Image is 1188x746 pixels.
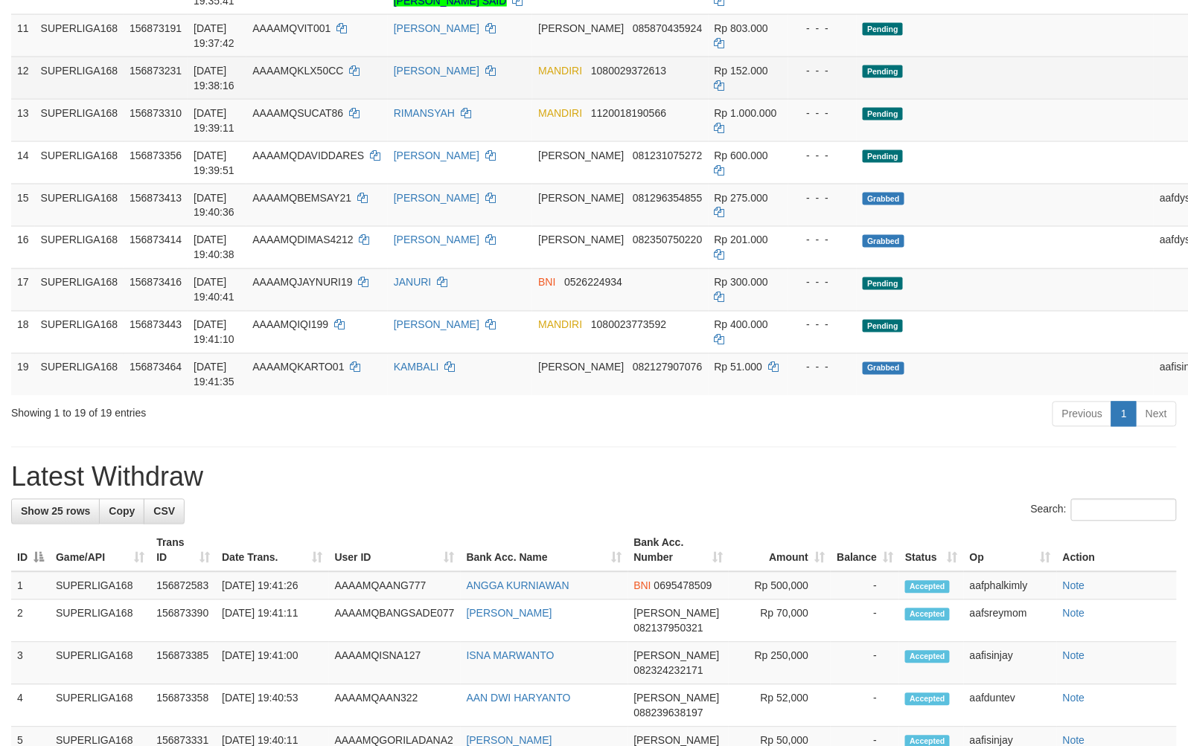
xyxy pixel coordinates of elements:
[538,107,582,119] span: MANDIRI
[130,319,182,331] span: 156873443
[144,499,185,524] a: CSV
[794,318,851,332] div: - - -
[634,608,720,620] span: [PERSON_NAME]
[591,107,666,119] span: Copy 1120018190566 to clipboard
[130,234,182,246] span: 156873414
[130,277,182,289] span: 156873416
[329,530,461,572] th: User ID: activate to sort column ascending
[11,463,1177,492] h1: Latest Withdraw
[964,600,1057,643] td: aafsreymom
[729,530,831,572] th: Amount: activate to sort column ascending
[794,106,851,120] div: - - -
[11,400,484,421] div: Showing 1 to 19 of 19 entries
[633,192,702,204] span: Copy 081296354855 to clipboard
[35,57,124,99] td: SUPERLIGA168
[394,107,455,119] a: RIMANSYAH
[633,149,702,161] span: Copy 081231075272 to clipboard
[50,530,150,572] th: Game/API: activate to sort column ascending
[11,57,35,99] td: 12
[150,530,216,572] th: Trans ID: activate to sort column ascending
[130,22,182,34] span: 156873191
[130,192,182,204] span: 156873413
[538,149,624,161] span: [PERSON_NAME]
[538,277,555,289] span: BNI
[109,506,135,518] span: Copy
[715,149,768,161] span: Rp 600.000
[11,499,100,524] a: Show 25 rows
[634,707,703,719] span: Copy 088239638197 to clipboard
[715,192,768,204] span: Rp 275.000
[634,623,703,634] span: Copy 082137950321 to clipboard
[1053,402,1112,427] a: Previous
[461,530,628,572] th: Bank Acc. Name: activate to sort column ascending
[794,21,851,36] div: - - -
[863,65,903,78] span: Pending
[35,141,124,184] td: SUPERLIGA168
[654,580,712,592] span: Copy 0695478509 to clipboard
[11,226,35,269] td: 16
[35,226,124,269] td: SUPERLIGA168
[194,319,234,346] span: [DATE] 19:41:10
[130,149,182,161] span: 156873356
[715,65,768,77] span: Rp 152.000
[633,22,702,34] span: Copy 085870435924 to clipboard
[591,319,666,331] span: Copy 1080023773592 to clipboard
[729,643,831,685] td: Rp 250,000
[394,277,432,289] a: JANURI
[467,692,571,704] a: AAN DWI HARYANTO
[394,319,479,331] a: [PERSON_NAME]
[538,361,624,373] span: [PERSON_NAME]
[538,22,624,34] span: [PERSON_NAME]
[964,685,1057,727] td: aafduntev
[863,235,904,248] span: Grabbed
[150,643,216,685] td: 156873385
[11,14,35,57] td: 11
[467,580,569,592] a: ANGGA KURNIAWAN
[252,192,351,204] span: AAAAMQBEMSAY21
[964,572,1057,600] td: aafphalkimly
[194,192,234,219] span: [DATE] 19:40:36
[1136,402,1177,427] a: Next
[394,65,479,77] a: [PERSON_NAME]
[394,192,479,204] a: [PERSON_NAME]
[11,530,50,572] th: ID: activate to sort column descending
[831,530,899,572] th: Balance: activate to sort column ascending
[216,643,328,685] td: [DATE] 19:41:00
[863,23,903,36] span: Pending
[634,580,651,592] span: BNI
[216,572,328,600] td: [DATE] 19:41:26
[538,234,624,246] span: [PERSON_NAME]
[715,22,768,34] span: Rp 803.000
[252,107,343,119] span: AAAAMQSUCAT86
[863,108,903,120] span: Pending
[35,311,124,353] td: SUPERLIGA168
[150,685,216,727] td: 156873358
[1063,692,1085,704] a: Note
[216,600,328,643] td: [DATE] 19:41:11
[729,685,831,727] td: Rp 52,000
[11,141,35,184] td: 14
[1057,530,1177,572] th: Action
[831,685,899,727] td: -
[11,600,50,643] td: 2
[715,234,768,246] span: Rp 201.000
[633,234,702,246] span: Copy 082350750220 to clipboard
[467,650,555,662] a: ISNA MARWANTO
[715,277,768,289] span: Rp 300.000
[1111,402,1137,427] a: 1
[11,269,35,311] td: 17
[899,530,964,572] th: Status: activate to sort column ascending
[194,107,234,134] span: [DATE] 19:39:11
[1071,499,1177,521] input: Search:
[216,530,328,572] th: Date Trans.: activate to sort column ascending
[11,685,50,727] td: 4
[394,22,479,34] a: [PERSON_NAME]
[130,65,182,77] span: 156873231
[11,353,35,396] td: 19
[194,277,234,303] span: [DATE] 19:40:41
[50,643,150,685] td: SUPERLIGA168
[964,643,1057,685] td: aafisinjay
[633,361,702,373] span: Copy 082127907076 to clipboard
[715,319,768,331] span: Rp 400.000
[99,499,144,524] a: Copy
